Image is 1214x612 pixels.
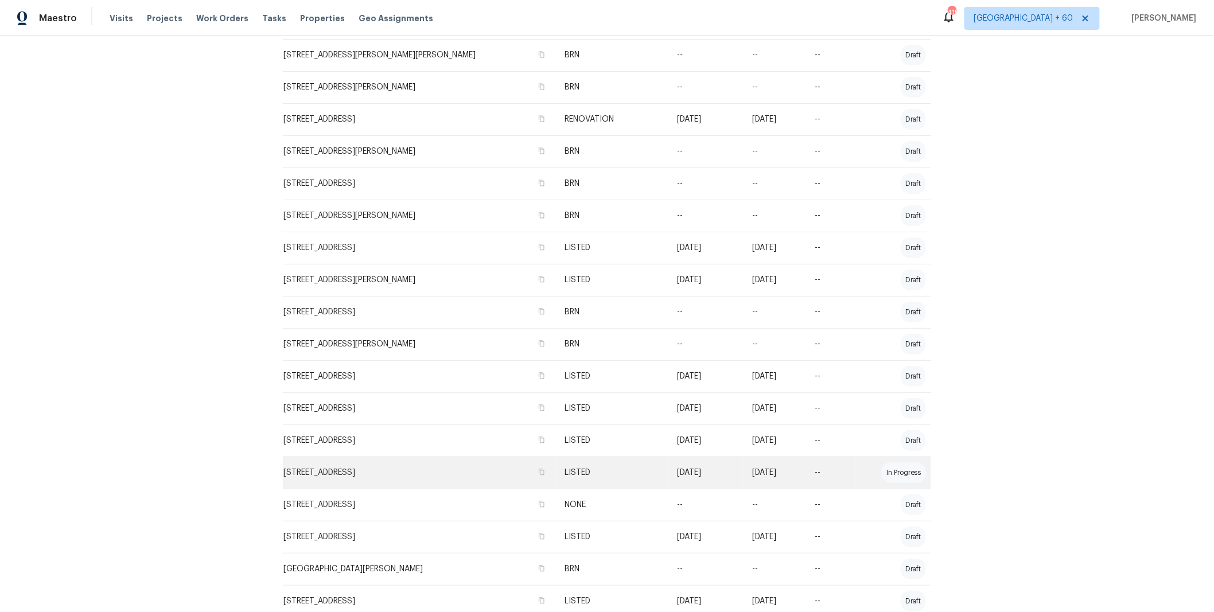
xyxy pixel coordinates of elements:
[743,521,806,553] td: [DATE]
[668,135,743,167] td: --
[262,14,286,22] span: Tasks
[901,205,926,226] div: draft
[806,360,855,392] td: --
[668,103,743,135] td: [DATE]
[901,302,926,322] div: draft
[901,591,926,611] div: draft
[743,71,806,103] td: --
[806,39,855,71] td: --
[283,103,556,135] td: [STREET_ADDRESS]
[556,296,668,328] td: BRN
[743,135,806,167] td: --
[668,71,743,103] td: --
[901,366,926,387] div: draft
[806,200,855,232] td: --
[536,531,547,541] button: Copy Address
[806,424,855,457] td: --
[901,270,926,290] div: draft
[901,173,926,194] div: draft
[556,71,668,103] td: BRN
[283,521,556,553] td: [STREET_ADDRESS]
[901,77,926,98] div: draft
[536,338,547,349] button: Copy Address
[359,13,433,24] span: Geo Assignments
[668,457,743,489] td: [DATE]
[743,39,806,71] td: --
[806,457,855,489] td: --
[806,521,855,553] td: --
[556,392,668,424] td: LISTED
[556,167,668,200] td: BRN
[743,553,806,585] td: --
[556,39,668,71] td: BRN
[536,210,547,220] button: Copy Address
[536,563,547,574] button: Copy Address
[668,328,743,360] td: --
[743,103,806,135] td: [DATE]
[556,264,668,296] td: LISTED
[806,103,855,135] td: --
[743,264,806,296] td: [DATE]
[948,7,956,18] div: 415
[743,328,806,360] td: --
[147,13,182,24] span: Projects
[283,553,556,585] td: [GEOGRAPHIC_DATA][PERSON_NAME]
[556,232,668,264] td: LISTED
[806,135,855,167] td: --
[743,392,806,424] td: [DATE]
[556,103,668,135] td: RENOVATION
[536,467,547,477] button: Copy Address
[806,167,855,200] td: --
[901,45,926,65] div: draft
[556,457,668,489] td: LISTED
[536,306,547,317] button: Copy Address
[536,114,547,124] button: Copy Address
[668,392,743,424] td: [DATE]
[806,489,855,521] td: --
[743,232,806,264] td: [DATE]
[668,424,743,457] td: [DATE]
[536,49,547,60] button: Copy Address
[668,521,743,553] td: [DATE]
[110,13,133,24] span: Visits
[806,71,855,103] td: --
[536,274,547,284] button: Copy Address
[283,392,556,424] td: [STREET_ADDRESS]
[536,81,547,92] button: Copy Address
[283,296,556,328] td: [STREET_ADDRESS]
[536,146,547,156] button: Copy Address
[901,109,926,130] div: draft
[283,39,556,71] td: [STREET_ADDRESS][PERSON_NAME][PERSON_NAME]
[901,141,926,162] div: draft
[556,489,668,521] td: NONE
[806,392,855,424] td: --
[901,237,926,258] div: draft
[743,457,806,489] td: [DATE]
[536,435,547,445] button: Copy Address
[536,242,547,252] button: Copy Address
[806,553,855,585] td: --
[536,499,547,509] button: Copy Address
[743,424,806,457] td: [DATE]
[300,13,345,24] span: Properties
[1127,13,1197,24] span: [PERSON_NAME]
[556,200,668,232] td: BRN
[556,521,668,553] td: LISTED
[283,135,556,167] td: [STREET_ADDRESS][PERSON_NAME]
[974,13,1073,24] span: [GEOGRAPHIC_DATA] + 60
[901,398,926,419] div: draft
[39,13,77,24] span: Maestro
[901,559,926,579] div: draft
[536,371,547,381] button: Copy Address
[901,527,926,547] div: draft
[668,200,743,232] td: --
[668,296,743,328] td: --
[806,328,855,360] td: --
[283,457,556,489] td: [STREET_ADDRESS]
[556,360,668,392] td: LISTED
[668,360,743,392] td: [DATE]
[283,264,556,296] td: [STREET_ADDRESS][PERSON_NAME]
[283,232,556,264] td: [STREET_ADDRESS]
[556,553,668,585] td: BRN
[668,39,743,71] td: --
